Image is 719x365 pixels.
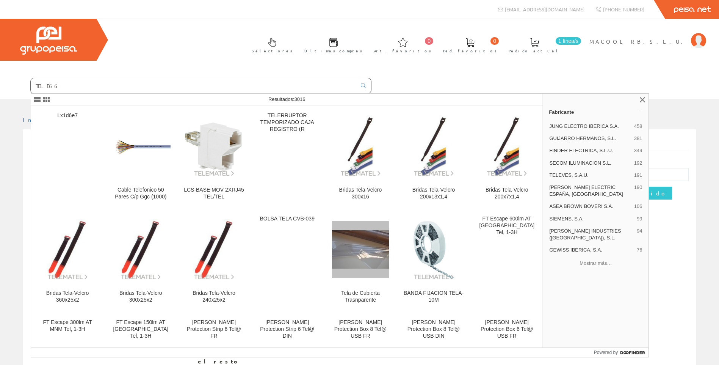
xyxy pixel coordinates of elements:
div: [PERSON_NAME] Protection Strip 6 Tel@ FR [183,319,244,340]
span: 191 [634,172,642,179]
a: Tela de Cubierta Trasnparente Tela de Cubierta Trasnparente [324,209,397,312]
a: Últimas compras [297,31,366,58]
a: Bridas Tela-Velcro 200x13x1,4 Bridas Tela-Velcro 200x13x1,4 [397,106,470,209]
span: 0 [490,37,499,45]
span: [EMAIL_ADDRESS][DOMAIN_NAME] [505,6,584,13]
span: SIEMENS, S.A. [549,216,634,222]
a: Inicio [23,116,55,123]
span: 349 [634,147,642,154]
a: [PERSON_NAME] Protection Box 8 Tel@ USB FR [324,313,397,348]
a: MACOOL RB, S.L.U. [589,31,706,39]
div: FT Escape 150lm AT [GEOGRAPHIC_DATA] Tel, 1-3H [110,319,171,340]
a: Bridas Tela-Velcro 300x16 Bridas Tela-Velcro 300x16 [324,106,397,209]
input: Buscar ... [31,78,356,93]
a: Bridas Tela-Velcro 300x25x2 Bridas Tela-Velcro 300x25x2 [104,209,177,312]
span: GUIJARRO HERMANOS, S.L. [549,135,631,142]
span: 192 [634,160,642,167]
a: Fabricante [543,106,649,118]
a: [PERSON_NAME] Protection Box 8 Tel@ USB DIN [397,313,470,348]
span: 458 [634,123,642,130]
div: BOLSA TELA CVB-039 [257,216,318,222]
img: Bridas Tela-Velcro 200x13x1,4 [403,116,464,177]
span: Ped. favoritos [443,47,497,55]
div: Bridas Tela-Velcro 300x25x2 [110,290,171,304]
a: FT Escape 300lm AT MNM Tel, 1-3H [31,313,104,348]
img: Cable Telefonico 50 Pares C/p Ggc (1000) [110,137,171,156]
span: SECOM ILUMINACION S.L. [549,160,631,167]
span: 106 [634,203,642,210]
div: [PERSON_NAME] Protection Box 8 Tel@ USB FR [330,319,391,340]
a: Cable Telefonico 50 Pares C/p Ggc (1000) Cable Telefonico 50 Pares C/p Ggc (1000) [104,106,177,209]
span: 99 [637,216,642,222]
a: LCS-BASE MOV 2XRJ45 TEL/TEL LCS-BASE MOV 2XRJ45 TEL/TEL [177,106,250,209]
div: Bridas Tela-Velcro 300x16 [330,187,391,200]
img: Bridas Tela-Velcro 240x25x2 [183,219,244,280]
span: Últimas compras [304,47,362,55]
img: Grupo Peisa [20,27,77,55]
a: [PERSON_NAME] Protection Box 6 Tel@ USB FR [470,313,543,348]
span: Resultados: [268,96,305,102]
span: FINDER ELECTRICA, S.L.U. [549,147,631,154]
span: 0 [425,37,433,45]
div: [PERSON_NAME] Protection Box 8 Tel@ USB DIN [403,319,464,340]
div: TELERRUPTOR TEMPORIZADO CAJA REGISTRO (R [257,112,318,133]
a: Selectores [244,31,296,58]
img: Bridas Tela-Velcro 300x16 [330,116,391,177]
span: [PHONE_NUMBER] [603,6,644,13]
div: Cable Telefonico 50 Pares C/p Ggc (1000) [110,187,171,200]
span: 3016 [294,96,305,102]
div: Bridas Tela-Velcro 360x25x2 [37,290,98,304]
a: FT Escape 150lm AT [GEOGRAPHIC_DATA] Tel, 1-3H [104,313,177,348]
a: Bridas Tela-Velcro 200x7x1,4 Bridas Tela-Velcro 200x7x1,4 [470,106,543,209]
div: Lx1d6e7 [37,112,98,119]
span: Selectores [252,47,293,55]
span: Art. favoritos [374,47,431,55]
a: TELERRUPTOR TEMPORIZADO CAJA REGISTRO (R [251,106,324,209]
span: Pedido actual [509,47,560,55]
img: LCS-BASE MOV 2XRJ45 TEL/TEL [183,116,244,177]
img: Bridas Tela-Velcro 360x25x2 [37,219,98,280]
a: Bridas Tela-Velcro 360x25x2 Bridas Tela-Velcro 360x25x2 [31,209,104,312]
span: MACOOL RB, S.L.U. [589,38,687,45]
a: Lx1d6e7 [31,106,104,209]
div: Bridas Tela-Velcro 240x25x2 [183,290,244,304]
span: TELEVES, S.A.U. [549,172,631,179]
span: Powered by [594,349,618,356]
div: [PERSON_NAME] Protection Strip 6 Tel@ DIN [257,319,318,340]
div: FT Escape 600lm AT [GEOGRAPHIC_DATA] Tel, 1-3H [476,216,537,236]
a: Bridas Tela-Velcro 240x25x2 Bridas Tela-Velcro 240x25x2 [177,209,250,312]
div: Bridas Tela-Velcro 200x13x1,4 [403,187,464,200]
a: BOLSA TELA CVB-039 [251,209,324,312]
div: Tela de Cubierta Trasnparente [330,290,391,304]
span: 381 [634,135,642,142]
button: Mostrar más… [546,257,645,269]
a: 1 línea/s Pedido actual [501,31,583,58]
a: [PERSON_NAME] Protection Strip 6 Tel@ DIN [251,313,324,348]
a: FT Escape 600lm AT [GEOGRAPHIC_DATA] Tel, 1-3H [470,209,543,312]
span: [PERSON_NAME] ELECTRIC ESPAÑA, [GEOGRAPHIC_DATA] [549,184,631,198]
span: 76 [637,247,642,253]
img: Bridas Tela-Velcro 300x25x2 [110,219,171,280]
div: LCS-BASE MOV 2XRJ45 TEL/TEL [183,187,244,200]
span: [PERSON_NAME] INDUSTRIES ([GEOGRAPHIC_DATA]), S.L. [549,228,634,241]
img: Tela de Cubierta Trasnparente [332,221,389,278]
img: Bridas Tela-Velcro 200x7x1,4 [476,116,537,177]
img: BANDA FIJACION TELA- 10M [403,219,464,280]
div: FT Escape 300lm AT MNM Tel, 1-3H [37,319,98,333]
a: Powered by [594,348,649,357]
span: 1 línea/s [556,37,581,45]
a: [PERSON_NAME] Protection Strip 6 Tel@ FR [177,313,250,348]
div: [PERSON_NAME] Protection Box 6 Tel@ USB FR [476,319,537,340]
a: BANDA FIJACION TELA- 10M BANDA FIJACION TELA- 10M [397,209,470,312]
span: 94 [637,228,642,241]
span: JUNG ELECTRO IBERICA S.A. [549,123,631,130]
span: ASEA BROWN BOVERI S.A. [549,203,631,210]
span: 190 [634,184,642,198]
div: BANDA FIJACION TELA- 10M [403,290,464,304]
span: GEWISS IBERICA, S.A. [549,247,634,253]
div: Bridas Tela-Velcro 200x7x1,4 [476,187,537,200]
